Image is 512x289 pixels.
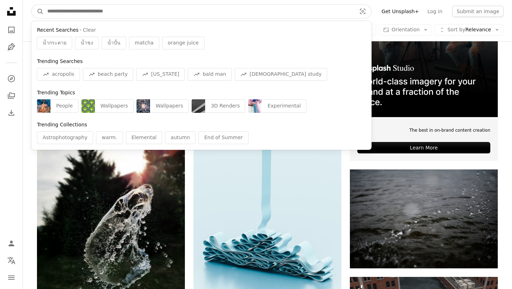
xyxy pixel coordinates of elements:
[52,71,74,78] span: acropolis
[4,270,18,285] button: Menu
[81,40,93,47] span: น้ำชง
[4,4,18,20] a: Home — Unsplash
[37,99,50,113] img: premium_photo-1712935548320-c5b82b36984f
[137,99,150,113] img: photo-1758846182916-2450a664ccd9
[165,131,196,144] div: autumn
[354,5,371,18] button: Visual search
[107,40,121,47] span: น้ำปั้น
[4,106,18,120] a: Download History
[4,236,18,251] a: Log in / Sign up
[192,99,205,113] img: premium_photo-1749548059677-908a98011c1d
[37,131,93,144] div: Astrophotography
[447,26,491,33] span: Relevance
[37,58,82,64] span: Trending Searches
[50,99,79,113] div: People
[96,131,123,144] div: warm.
[95,99,134,113] div: Wallpapers
[168,40,199,47] span: orange juice
[357,142,490,153] div: Learn More
[452,6,503,17] button: Submit an image
[81,99,95,113] img: premium_vector-1727104187891-9d3ffee9ee70
[350,169,498,268] img: Raindrops create a ripple effect on the water.
[151,71,179,78] span: [US_STATE]
[248,99,262,113] img: premium_photo-1758726036920-6b93c720289d
[4,89,18,103] a: Collections
[98,71,128,78] span: beach party
[350,215,498,222] a: Raindrops create a ripple effect on the water.
[150,99,189,113] div: Wallpapers
[447,27,465,32] span: Sort by
[37,122,87,127] span: Trending Collections
[250,71,321,78] span: [DEMOGRAPHIC_DATA] study
[4,23,18,37] a: Photos
[37,27,79,34] span: Recent Searches
[379,24,432,36] button: Orientation
[205,99,245,113] div: 3D Renders
[377,6,423,17] a: Get Unsplash+
[32,5,44,18] button: Search Unsplash
[83,27,96,34] button: Clear
[135,40,154,47] span: matcha
[126,131,162,144] div: Elemental
[4,253,18,268] button: Language
[37,27,366,34] div: ·
[409,127,490,133] span: The best in on-brand content creation
[4,72,18,86] a: Explore
[391,27,420,32] span: Orientation
[37,90,75,95] span: Trending Topics
[43,40,66,47] span: น้ำกระตาย
[198,131,248,144] div: End of Summer
[203,71,226,78] span: bald man
[435,24,503,36] button: Sort byRelevance
[193,189,341,195] a: a stack of forks sitting on top of each other
[31,4,372,19] form: Find visuals sitewide
[37,238,185,245] a: water splashing on focus photography
[4,40,18,54] a: Illustrations
[262,99,306,113] div: Experimental
[423,6,447,17] a: Log in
